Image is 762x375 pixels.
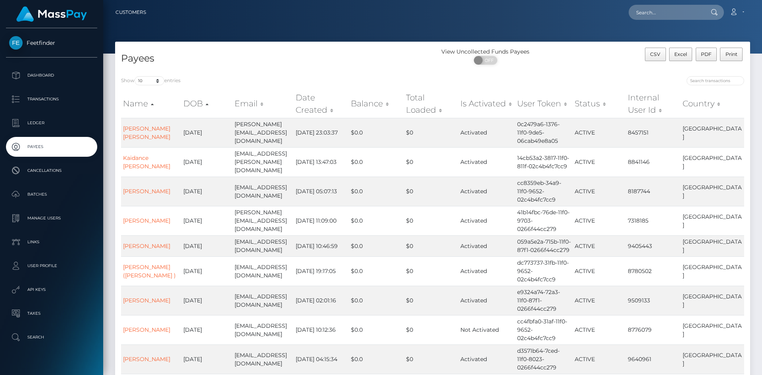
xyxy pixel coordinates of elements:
span: Feetfinder [6,39,97,46]
a: Links [6,232,97,252]
p: Ledger [9,117,94,129]
a: Customers [115,4,146,21]
p: API Keys [9,284,94,296]
p: Payees [9,141,94,153]
a: API Keys [6,280,97,300]
p: Cancellations [9,165,94,177]
p: Transactions [9,93,94,105]
a: Ledger [6,113,97,133]
img: Feetfinder [9,36,23,50]
a: Manage Users [6,208,97,228]
a: Dashboard [6,65,97,85]
p: Batches [9,188,94,200]
p: Manage Users [9,212,94,224]
p: User Profile [9,260,94,272]
p: Links [9,236,94,248]
a: User Profile [6,256,97,276]
a: Batches [6,185,97,204]
p: Taxes [9,308,94,319]
a: Taxes [6,304,97,323]
a: Search [6,327,97,347]
a: Payees [6,137,97,157]
p: Search [9,331,94,343]
img: MassPay Logo [16,6,87,22]
a: Cancellations [6,161,97,181]
input: Search... [629,5,703,20]
a: Transactions [6,89,97,109]
p: Dashboard [9,69,94,81]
